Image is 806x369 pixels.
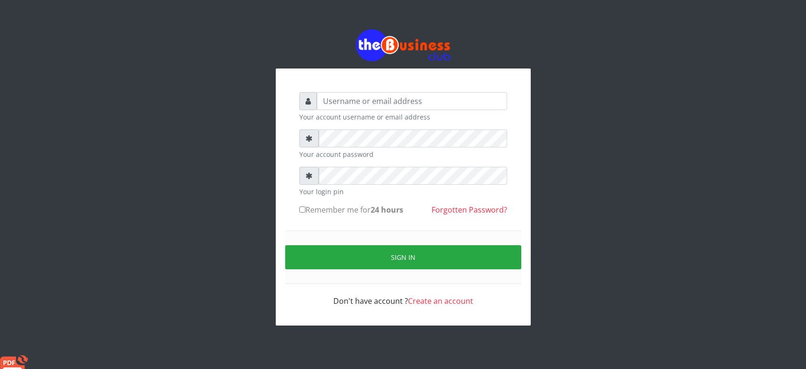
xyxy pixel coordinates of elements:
[299,204,403,215] label: Remember me for
[299,206,305,213] input: Remember me for24 hours
[299,112,507,122] small: Your account username or email address
[432,205,507,215] a: Forgotten Password?
[371,205,403,215] b: 24 hours
[317,92,507,110] input: Username or email address
[408,296,473,306] a: Create an account
[299,284,507,307] div: Don't have account ?
[299,149,507,159] small: Your account password
[299,187,507,197] small: Your login pin
[285,245,521,269] button: Sign in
